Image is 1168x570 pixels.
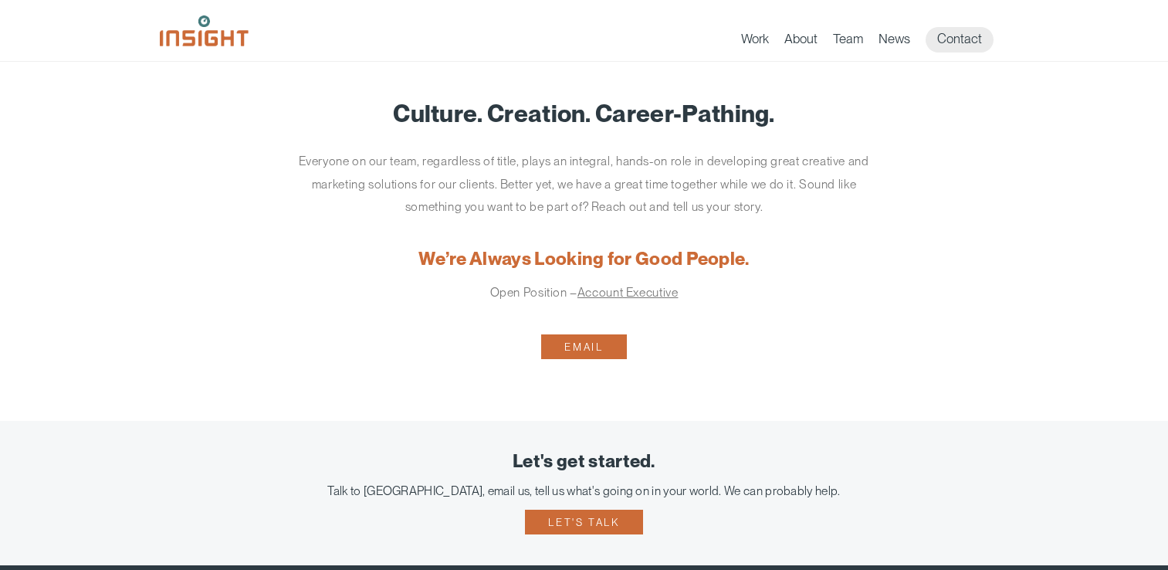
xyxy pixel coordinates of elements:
[879,31,910,53] a: News
[541,334,626,359] a: Email
[295,150,874,219] p: Everyone on our team, regardless of title, plays an integral, hands-on role in developing great c...
[741,31,769,53] a: Work
[23,483,1145,498] div: Talk to [GEOGRAPHIC_DATA], email us, tell us what's going on in your world. We can probably help.
[784,31,818,53] a: About
[577,285,679,300] a: Account Executive
[23,452,1145,472] div: Let's get started.
[183,100,986,127] h1: Culture. Creation. Career-Pathing.
[833,31,863,53] a: Team
[926,27,994,53] a: Contact
[741,27,1009,53] nav: primary navigation menu
[525,510,642,534] a: Let's talk
[295,281,874,304] p: Open Position –
[183,249,986,270] h2: We’re Always Looking for Good People.
[160,15,249,46] img: Insight Marketing Design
